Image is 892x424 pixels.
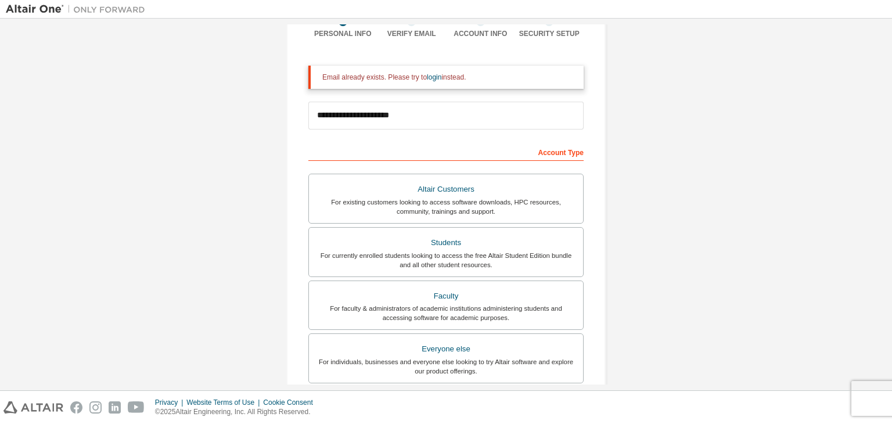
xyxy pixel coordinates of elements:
[6,3,151,15] img: Altair One
[316,197,576,216] div: For existing customers looking to access software downloads, HPC resources, community, trainings ...
[446,29,515,38] div: Account Info
[155,398,186,407] div: Privacy
[316,341,576,357] div: Everyone else
[316,251,576,270] div: For currently enrolled students looking to access the free Altair Student Edition bundle and all ...
[316,288,576,304] div: Faculty
[316,304,576,322] div: For faculty & administrators of academic institutions administering students and accessing softwa...
[515,29,584,38] div: Security Setup
[3,401,63,414] img: altair_logo.svg
[263,398,319,407] div: Cookie Consent
[316,181,576,197] div: Altair Customers
[308,142,584,161] div: Account Type
[70,401,82,414] img: facebook.svg
[316,235,576,251] div: Students
[109,401,121,414] img: linkedin.svg
[377,29,447,38] div: Verify Email
[155,407,320,417] p: © 2025 Altair Engineering, Inc. All Rights Reserved.
[186,398,263,407] div: Website Terms of Use
[308,29,377,38] div: Personal Info
[322,73,574,82] div: Email already exists. Please try to instead.
[427,73,441,81] a: login
[128,401,145,414] img: youtube.svg
[316,357,576,376] div: For individuals, businesses and everyone else looking to try Altair software and explore our prod...
[89,401,102,414] img: instagram.svg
